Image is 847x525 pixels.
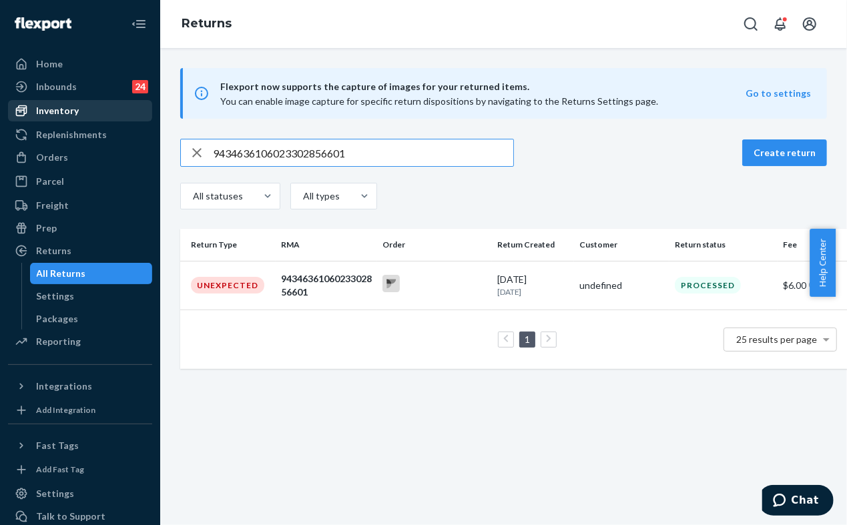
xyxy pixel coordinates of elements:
div: 9434636106023302856601 [281,272,372,299]
a: Add Fast Tag [8,462,152,478]
div: Parcel [36,175,64,188]
a: Settings [8,483,152,504]
div: Settings [36,487,74,500]
th: Order [377,229,491,261]
a: Inbounds24 [8,76,152,97]
a: Freight [8,195,152,216]
div: Processed [675,277,741,294]
div: Home [36,57,63,71]
a: Returns [8,240,152,261]
button: Open notifications [767,11,794,37]
th: Return status [669,229,778,261]
div: undefined [579,279,664,292]
div: Freight [36,199,69,212]
th: Return Type [180,229,276,261]
button: Help Center [810,229,836,297]
div: Add Integration [36,404,95,416]
div: Integrations [36,380,92,393]
ol: breadcrumbs [171,5,242,43]
a: Reporting [8,331,152,352]
a: Add Integration [8,402,152,418]
a: All Returns [30,263,153,284]
div: Orders [36,151,68,164]
div: All statuses [193,189,241,203]
a: Parcel [8,171,152,192]
a: Orders [8,147,152,168]
a: Settings [30,286,153,307]
img: Flexport logo [15,17,71,31]
div: Talk to Support [36,510,105,523]
div: Reporting [36,335,81,348]
a: Replenishments [8,124,152,145]
iframe: Opens a widget where you can chat to one of our agents [762,485,834,518]
span: You can enable image capture for specific return dispositions by navigating to the Returns Settin... [220,95,658,107]
button: Close Navigation [125,11,152,37]
p: [DATE] [497,286,569,298]
th: Return Created [492,229,575,261]
div: Inbounds [36,80,77,93]
span: Flexport now supports the capture of images for your returned items. [220,79,746,95]
div: Returns [36,244,71,257]
div: Replenishments [36,128,107,141]
div: Fast Tags [36,439,79,452]
div: All Returns [37,267,86,280]
button: Create return [742,139,827,166]
button: Fast Tags [8,435,152,456]
a: Packages [30,308,153,330]
th: RMA [276,229,377,261]
a: Page 1 is your current page [522,334,533,345]
a: Inventory [8,100,152,121]
button: Open account menu [796,11,823,37]
div: All types [303,189,338,203]
button: Integrations [8,376,152,397]
a: Returns [182,16,232,31]
th: Customer [574,229,669,261]
div: 24 [132,80,148,93]
a: Prep [8,217,152,239]
div: [DATE] [497,273,569,298]
div: Inventory [36,104,79,117]
div: Add Fast Tag [36,464,84,475]
button: Go to settings [746,87,811,100]
div: Packages [37,312,79,326]
div: Settings [37,290,75,303]
span: 25 results per page [737,334,818,345]
a: Home [8,53,152,75]
div: Prep [36,221,57,235]
button: Open Search Box [738,11,764,37]
input: Search returns by rma, id, tracking number [213,139,513,166]
div: Unexpected [191,277,264,294]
